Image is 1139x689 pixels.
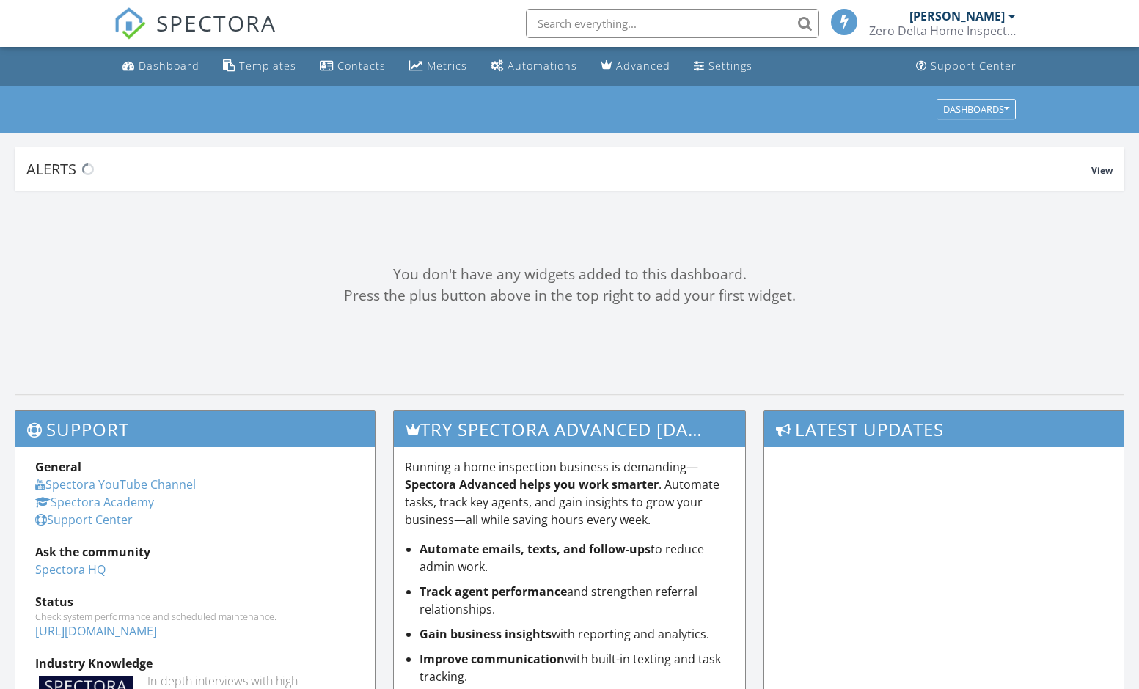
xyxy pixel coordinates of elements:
[595,53,676,80] a: Advanced
[405,458,733,528] p: Running a home inspection business is demanding— . Automate tasks, track key agents, and gain ins...
[931,59,1017,73] div: Support Center
[35,623,157,639] a: [URL][DOMAIN_NAME]
[139,59,199,73] div: Dashboard
[420,540,733,575] li: to reduce admin work.
[337,59,386,73] div: Contacts
[156,7,276,38] span: SPECTORA
[35,512,133,528] a: Support Center
[420,583,567,600] strong: Track agent performance
[764,411,1124,447] h3: Latest Updates
[117,53,205,80] a: Dashboard
[35,494,154,510] a: Spectora Academy
[943,104,1009,114] div: Dashboards
[35,655,355,672] div: Industry Knowledge
[420,541,651,557] strong: Automate emails, texts, and follow-ups
[420,626,552,642] strong: Gain business insights
[314,53,392,80] a: Contacts
[420,583,733,618] li: and strengthen referral relationships.
[239,59,296,73] div: Templates
[114,20,276,51] a: SPECTORA
[708,59,752,73] div: Settings
[420,650,733,685] li: with built-in texting and task tracking.
[937,99,1016,119] button: Dashboards
[427,59,467,73] div: Metrics
[405,476,659,493] strong: Spectora Advanced helps you work smarter
[420,651,565,667] strong: Improve communication
[15,285,1124,306] div: Press the plus button above in the top right to add your first widget.
[910,53,1022,80] a: Support Center
[15,411,375,447] h3: Support
[420,625,733,643] li: with reporting and analytics.
[1091,164,1113,177] span: View
[869,23,1016,38] div: Zero Delta Home Inspections
[688,53,758,80] a: Settings
[526,9,819,38] input: Search everything...
[35,543,355,561] div: Ask the community
[114,7,146,40] img: The Best Home Inspection Software - Spectora
[35,459,81,475] strong: General
[35,561,106,578] a: Spectora HQ
[15,264,1124,285] div: You don't have any widgets added to this dashboard.
[394,411,744,447] h3: Try spectora advanced [DATE]
[35,611,355,622] div: Check system performance and scheduled maintenance.
[26,159,1091,179] div: Alerts
[35,593,355,611] div: Status
[35,476,196,493] a: Spectora YouTube Channel
[403,53,473,80] a: Metrics
[485,53,583,80] a: Automations (Basic)
[217,53,302,80] a: Templates
[616,59,670,73] div: Advanced
[508,59,577,73] div: Automations
[909,9,1005,23] div: [PERSON_NAME]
